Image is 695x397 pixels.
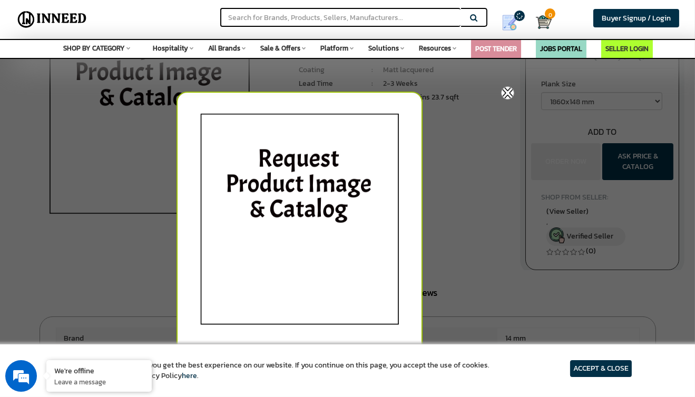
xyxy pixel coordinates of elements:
[419,43,451,53] span: Resources
[540,44,582,54] a: JOBS PORTAL
[545,8,555,19] span: 0
[536,14,552,30] img: Cart
[320,43,348,53] span: Platform
[501,86,514,100] img: inneed-close-icon.png
[208,43,240,53] span: All Brands
[14,6,90,33] img: Inneed.Market
[260,43,300,53] span: Sale & Offers
[491,11,536,35] a: my Quotes
[182,370,197,381] a: here
[54,377,144,386] p: Leave a message
[593,9,679,27] a: Buyer Signup / Login
[63,360,490,381] article: We use cookies to ensure you get the best experience on our website. If you continue on this page...
[177,92,423,355] img: inneed-image-na.png
[536,11,543,34] a: Cart 0
[502,15,517,31] img: Show My Quotes
[153,43,188,53] span: Hospitality
[54,365,144,375] div: We're offline
[570,360,632,377] article: ACCEPT & CLOSE
[368,43,399,53] span: Solutions
[602,13,671,24] span: Buyer Signup / Login
[63,43,125,53] span: SHOP BY CATEGORY
[605,44,649,54] a: SELLER LOGIN
[220,8,461,27] input: Search for Brands, Products, Sellers, Manufacturers...
[475,44,517,54] a: POST TENDER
